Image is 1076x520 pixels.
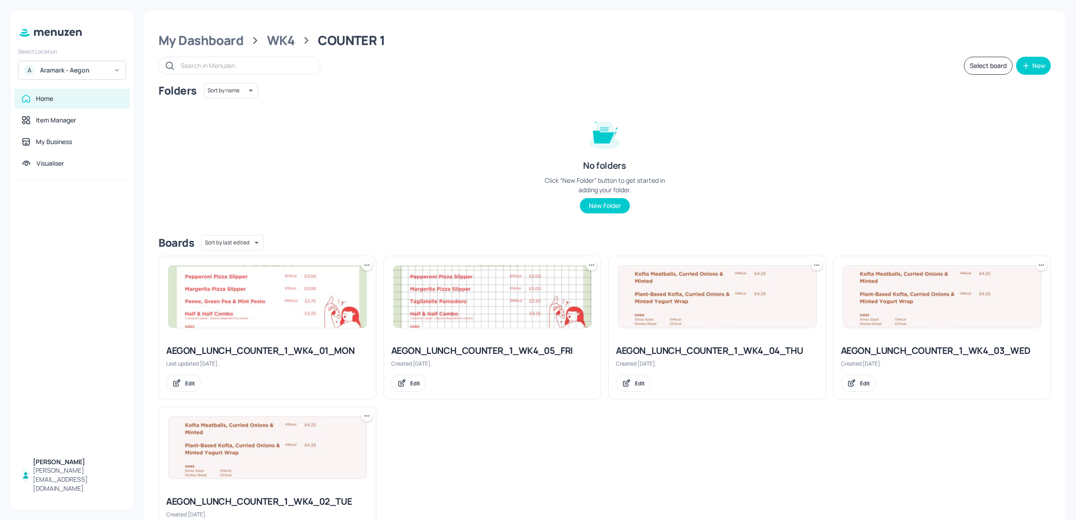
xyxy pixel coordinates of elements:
div: No folders [583,159,626,172]
button: Select board [964,57,1013,75]
div: [PERSON_NAME][EMAIL_ADDRESS][DOMAIN_NAME] [33,466,122,493]
div: Aramark - Aegon [40,66,108,75]
img: folder-empty [582,111,627,156]
div: A [24,65,35,76]
div: AEGON_LUNCH_COUNTER_1_WK4_04_THU [616,344,818,357]
div: Created [DATE]. [391,360,594,367]
div: AEGON_LUNCH_COUNTER_1_WK4_02_TUE [166,495,369,508]
div: Item Manager [36,116,76,125]
div: Created [DATE]. [166,511,369,518]
div: Folders [158,83,197,98]
div: COUNTER 1 [318,32,385,49]
button: New Folder [580,198,630,213]
div: Boards [158,235,194,250]
img: 2025-07-25-1753461621186xw36z2tr45s.jpeg [618,266,816,328]
div: Edit [185,380,195,387]
div: Edit [635,380,645,387]
div: Sort by name [204,81,258,99]
img: 2025-08-16-175534732780270bzhh6a385.jpeg [393,266,592,328]
div: My Business [36,137,72,146]
div: AEGON_LUNCH_COUNTER_1_WK4_05_FRI [391,344,594,357]
div: New [1032,63,1045,69]
div: WK4 [267,32,295,49]
div: Last updated [DATE]. [166,360,369,367]
div: Visualiser [36,159,64,168]
img: 2025-07-25-1753461621186xw36z2tr45s.jpeg [843,266,1041,328]
div: Edit [860,380,870,387]
div: AEGON_LUNCH_COUNTER_1_WK4_01_MON [166,344,369,357]
div: Click “New Folder” button to get started in adding your folder. [537,176,672,194]
div: Created [DATE]. [841,360,1044,367]
input: Search in Menuzen [181,59,311,72]
div: AEGON_LUNCH_COUNTER_1_WK4_03_WED [841,344,1044,357]
div: Sort by last edited [201,234,264,252]
button: New [1016,57,1051,75]
div: Home [36,94,53,103]
div: My Dashboard [158,32,244,49]
div: Created [DATE]. [616,360,818,367]
div: Select Location [18,48,126,55]
div: Edit [410,380,420,387]
div: [PERSON_NAME] [33,457,122,466]
img: 2025-07-25-1753461621186xw36z2tr45s.jpeg [168,416,366,479]
img: 2025-08-18-17555106848525bagt1r25li.jpeg [168,266,366,328]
